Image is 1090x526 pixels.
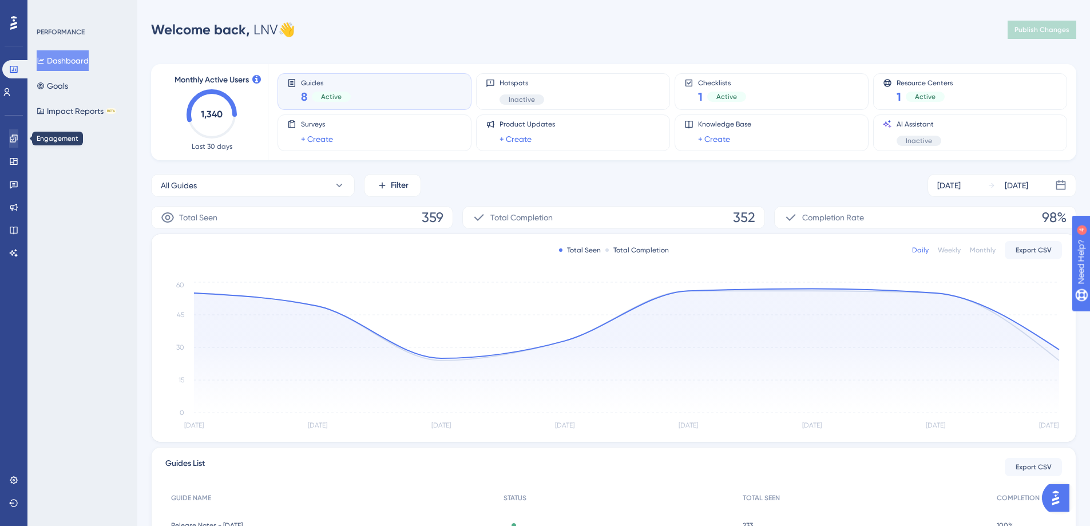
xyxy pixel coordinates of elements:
[1014,25,1069,34] span: Publish Changes
[698,89,703,105] span: 1
[509,95,535,104] span: Inactive
[716,92,737,101] span: Active
[897,78,953,86] span: Resource Centers
[698,78,746,86] span: Checklists
[176,281,184,289] tspan: 60
[605,246,669,255] div: Total Completion
[364,174,421,197] button: Filter
[171,493,211,503] span: GUIDE NAME
[176,343,184,351] tspan: 30
[301,89,307,105] span: 8
[504,493,526,503] span: STATUS
[37,76,68,96] button: Goals
[80,6,83,15] div: 4
[177,311,184,319] tspan: 45
[37,50,89,71] button: Dashboard
[1016,462,1052,472] span: Export CSV
[679,421,698,429] tspan: [DATE]
[802,421,822,429] tspan: [DATE]
[106,108,116,114] div: BETA
[151,21,295,39] div: LNV 👋
[906,136,932,145] span: Inactive
[27,3,72,17] span: Need Help?
[301,78,351,86] span: Guides
[743,493,780,503] span: TOTAL SEEN
[1008,21,1076,39] button: Publish Changes
[37,27,85,37] div: PERFORMANCE
[802,211,864,224] span: Completion Rate
[1042,208,1067,227] span: 98%
[175,73,249,87] span: Monthly Active Users
[161,179,197,192] span: All Guides
[151,174,355,197] button: All Guides
[308,421,327,429] tspan: [DATE]
[559,246,601,255] div: Total Seen
[500,78,544,88] span: Hotspots
[938,246,961,255] div: Weekly
[937,179,961,192] div: [DATE]
[915,92,936,101] span: Active
[500,132,532,146] a: + Create
[391,179,409,192] span: Filter
[897,89,901,105] span: 1
[490,211,553,224] span: Total Completion
[698,132,730,146] a: + Create
[179,376,184,384] tspan: 15
[179,211,217,224] span: Total Seen
[180,409,184,417] tspan: 0
[1042,481,1076,515] iframe: UserGuiding AI Assistant Launcher
[1016,246,1052,255] span: Export CSV
[184,421,204,429] tspan: [DATE]
[201,109,223,120] text: 1,340
[926,421,945,429] tspan: [DATE]
[301,120,333,129] span: Surveys
[1005,179,1028,192] div: [DATE]
[422,208,443,227] span: 359
[970,246,996,255] div: Monthly
[151,21,250,38] span: Welcome back,
[1005,241,1062,259] button: Export CSV
[897,120,941,129] span: AI Assistant
[431,421,451,429] tspan: [DATE]
[321,92,342,101] span: Active
[301,132,333,146] a: + Create
[698,120,751,129] span: Knowledge Base
[997,493,1056,503] span: COMPLETION RATE
[1005,458,1062,476] button: Export CSV
[1039,421,1059,429] tspan: [DATE]
[555,421,574,429] tspan: [DATE]
[733,208,755,227] span: 352
[912,246,929,255] div: Daily
[165,457,205,477] span: Guides List
[192,142,232,151] span: Last 30 days
[37,101,116,121] button: Impact ReportsBETA
[500,120,555,129] span: Product Updates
